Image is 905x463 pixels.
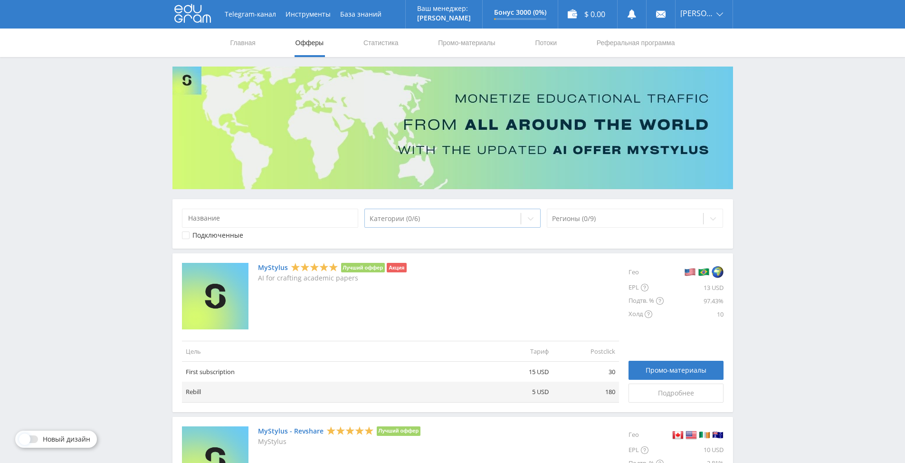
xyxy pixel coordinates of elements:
div: 97.43% [664,294,724,308]
span: Новый дизайн [43,435,90,443]
p: MyStylus [258,438,421,445]
td: 15 USD [486,362,553,382]
p: Бонус 3000 (0%) [494,9,546,16]
p: [PERSON_NAME] [417,14,471,22]
a: Офферы [295,29,325,57]
p: Ваш менеджер: [417,5,471,12]
a: Промо-материалы [437,29,496,57]
span: Промо-материалы [646,367,706,374]
div: 10 [664,308,724,321]
img: MyStylus [182,263,248,329]
div: Холд [629,308,664,321]
div: Гео [629,426,664,444]
div: Подтв. % [629,294,664,308]
div: 13 USD [664,281,724,294]
td: Rebill [182,382,486,402]
li: Лучший оффер [377,426,421,436]
span: [PERSON_NAME] [680,10,714,17]
div: 5 Stars [326,425,374,435]
td: 5 USD [486,382,553,402]
td: 180 [553,382,619,402]
li: Акция [387,263,406,272]
td: Цель [182,341,486,361]
div: 5 Stars [291,262,338,272]
a: MyStylus - Revshare [258,427,324,435]
a: Подробнее [629,384,724,403]
li: Лучший оффер [341,263,385,272]
a: Реферальная программа [596,29,676,57]
div: EPL [629,444,664,457]
a: MyStylus [258,264,288,271]
td: 30 [553,362,619,382]
td: First subscription [182,362,486,382]
a: Статистика [362,29,400,57]
div: 10 USD [664,444,724,457]
a: Промо-материалы [629,361,724,380]
div: Гео [629,263,664,281]
span: Подробнее [658,389,694,397]
a: Главная [229,29,257,57]
td: Тариф [486,341,553,361]
p: AI for crafting academic papers [258,274,407,282]
img: Banner [172,67,733,189]
a: Потоки [534,29,558,57]
input: Название [182,209,359,228]
div: Подключенные [192,231,243,239]
div: EPL [629,281,664,294]
td: Postclick [553,341,619,361]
